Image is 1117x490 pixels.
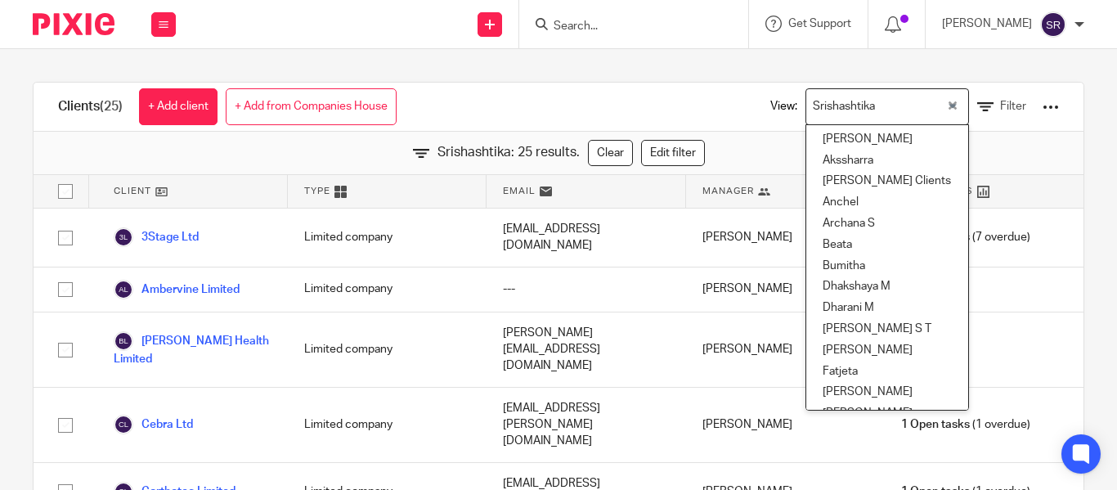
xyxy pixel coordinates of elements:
[702,184,754,198] span: Manager
[901,416,970,433] span: 1 Open tasks
[1040,11,1066,38] img: svg%3E
[686,388,885,462] div: [PERSON_NAME]
[487,209,685,267] div: [EMAIL_ADDRESS][DOMAIN_NAME]
[100,100,123,113] span: (25)
[114,280,133,299] img: svg%3E
[686,209,885,267] div: [PERSON_NAME]
[901,281,968,297] span: 0 Open tasks
[503,184,536,198] span: Email
[50,176,81,207] input: Select all
[641,140,705,166] a: Edit filter
[881,92,944,121] input: Search for option
[114,331,133,351] img: svg%3E
[810,92,879,121] span: Srishashtika
[942,16,1032,32] p: [PERSON_NAME]
[686,312,885,387] div: [PERSON_NAME]
[114,415,133,434] img: svg%3E
[588,140,633,166] a: Clear
[114,184,151,198] span: Client
[901,341,968,357] span: 0 Open tasks
[788,18,851,29] span: Get Support
[288,267,487,312] div: Limited company
[437,143,580,162] span: Srishashtika: 25 results.
[288,209,487,267] div: Limited company
[487,312,685,387] div: [PERSON_NAME][EMAIL_ADDRESS][DOMAIN_NAME]
[487,388,685,462] div: [EMAIL_ADDRESS][PERSON_NAME][DOMAIN_NAME]
[901,229,970,245] span: 7 Open tasks
[139,88,218,125] a: + Add client
[288,312,487,387] div: Limited company
[114,227,133,247] img: svg%3E
[114,331,271,367] a: [PERSON_NAME] Health Limited
[114,280,240,299] a: Ambervine Limited
[746,83,1059,131] div: View:
[58,98,123,115] h1: Clients
[33,13,114,35] img: Pixie
[114,227,199,247] a: 3Stage Ltd
[304,184,330,198] span: Type
[901,229,1030,245] span: (7 overdue)
[288,388,487,462] div: Limited company
[1000,101,1026,112] span: Filter
[487,267,685,312] div: ---
[949,101,957,114] button: Clear Selected
[226,88,397,125] a: + Add from Companies House
[805,88,969,125] div: Search for option
[552,20,699,34] input: Search
[901,184,973,198] span: Task Status
[901,416,1030,433] span: (1 overdue)
[114,415,193,434] a: Cebra Ltd
[686,267,885,312] div: [PERSON_NAME]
